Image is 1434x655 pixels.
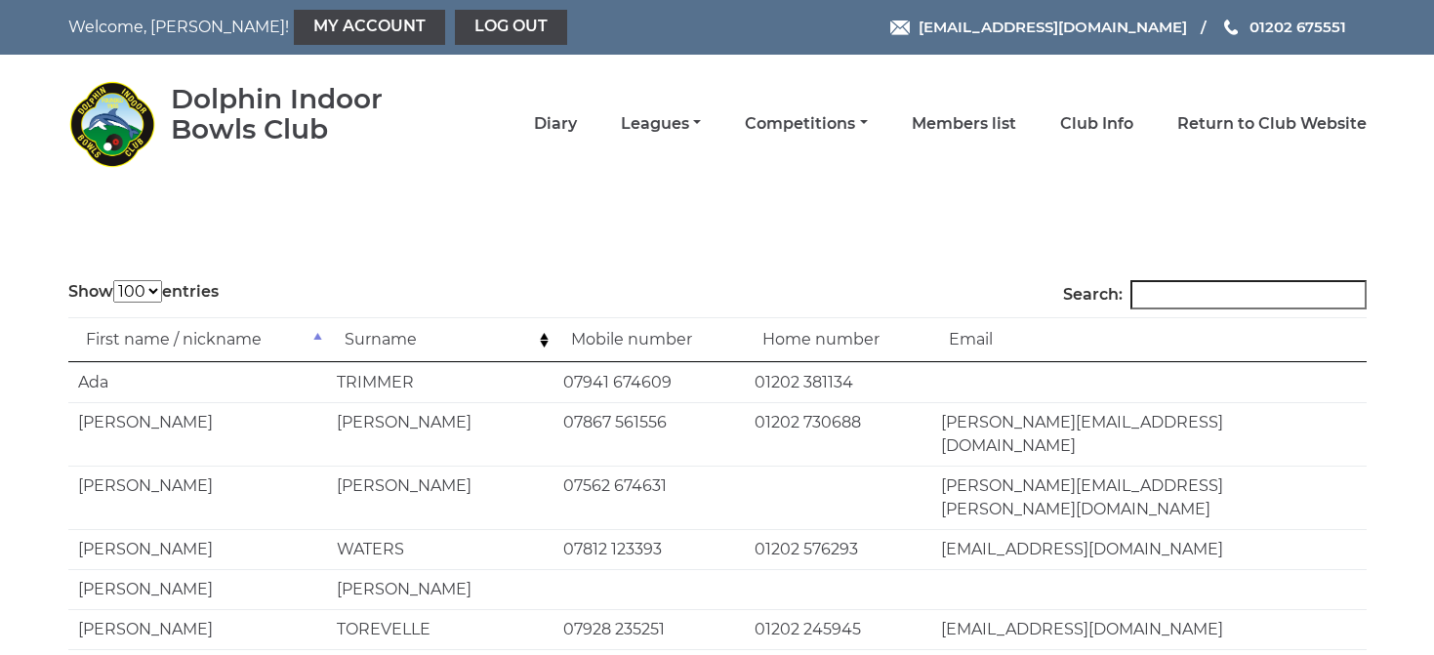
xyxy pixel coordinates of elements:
[1177,113,1367,135] a: Return to Club Website
[68,10,593,45] nav: Welcome, [PERSON_NAME]!
[327,317,553,362] td: Surname: activate to sort column ascending
[327,569,553,609] td: [PERSON_NAME]
[931,402,1366,466] td: [PERSON_NAME][EMAIL_ADDRESS][DOMAIN_NAME]
[931,317,1366,362] td: Email
[294,10,445,45] a: My Account
[553,362,745,402] td: 07941 674609
[327,402,553,466] td: [PERSON_NAME]
[553,529,745,569] td: 07812 123393
[171,84,439,144] div: Dolphin Indoor Bowls Club
[1060,113,1133,135] a: Club Info
[931,466,1366,529] td: [PERSON_NAME][EMAIL_ADDRESS][PERSON_NAME][DOMAIN_NAME]
[327,609,553,649] td: TOREVELLE
[621,113,701,135] a: Leagues
[553,402,745,466] td: 07867 561556
[553,609,745,649] td: 07928 235251
[534,113,577,135] a: Diary
[745,113,867,135] a: Competitions
[327,466,553,529] td: [PERSON_NAME]
[327,362,553,402] td: TRIMMER
[113,280,162,303] select: Showentries
[931,529,1366,569] td: [EMAIL_ADDRESS][DOMAIN_NAME]
[68,317,327,362] td: First name / nickname: activate to sort column descending
[745,402,931,466] td: 01202 730688
[890,20,910,35] img: Email
[890,16,1187,38] a: Email [EMAIL_ADDRESS][DOMAIN_NAME]
[68,280,219,304] label: Show entries
[553,466,745,529] td: 07562 674631
[745,609,931,649] td: 01202 245945
[68,529,327,569] td: [PERSON_NAME]
[919,18,1187,36] span: [EMAIL_ADDRESS][DOMAIN_NAME]
[455,10,567,45] a: Log out
[1130,280,1367,309] input: Search:
[931,609,1366,649] td: [EMAIL_ADDRESS][DOMAIN_NAME]
[553,317,745,362] td: Mobile number
[68,402,327,466] td: [PERSON_NAME]
[1250,18,1346,36] span: 01202 675551
[745,317,931,362] td: Home number
[1063,280,1367,309] label: Search:
[68,609,327,649] td: [PERSON_NAME]
[68,362,327,402] td: Ada
[745,529,931,569] td: 01202 576293
[68,569,327,609] td: [PERSON_NAME]
[1224,20,1238,35] img: Phone us
[68,80,156,168] img: Dolphin Indoor Bowls Club
[912,113,1016,135] a: Members list
[68,466,327,529] td: [PERSON_NAME]
[327,529,553,569] td: WATERS
[1221,16,1346,38] a: Phone us 01202 675551
[745,362,931,402] td: 01202 381134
